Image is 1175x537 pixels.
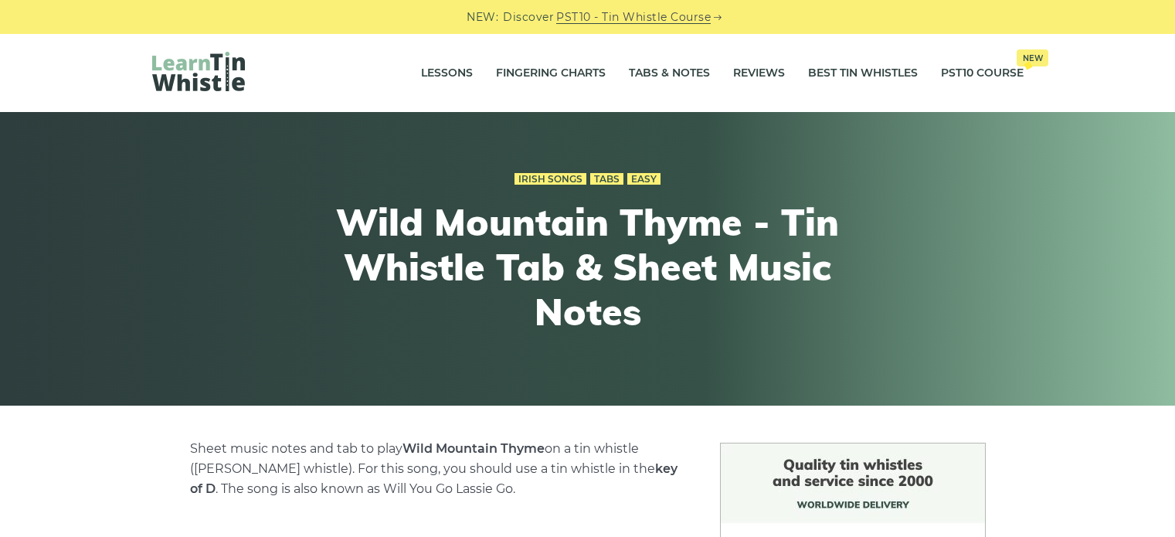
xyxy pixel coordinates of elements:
a: Lessons [421,54,473,93]
a: Fingering Charts [496,54,606,93]
a: Best Tin Whistles [808,54,918,93]
h1: Wild Mountain Thyme - Tin Whistle Tab & Sheet Music Notes [304,200,872,334]
a: Tabs & Notes [629,54,710,93]
a: PST10 CourseNew [941,54,1024,93]
img: LearnTinWhistle.com [152,52,245,91]
p: Sheet music notes and tab to play on a tin whistle ([PERSON_NAME] whistle). For this song, you sh... [190,439,683,499]
a: Easy [627,173,661,185]
span: New [1017,49,1048,66]
strong: key of D [190,461,677,496]
a: Reviews [733,54,785,93]
a: Irish Songs [514,173,586,185]
a: Tabs [590,173,623,185]
strong: Wild Mountain Thyme [402,441,545,456]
